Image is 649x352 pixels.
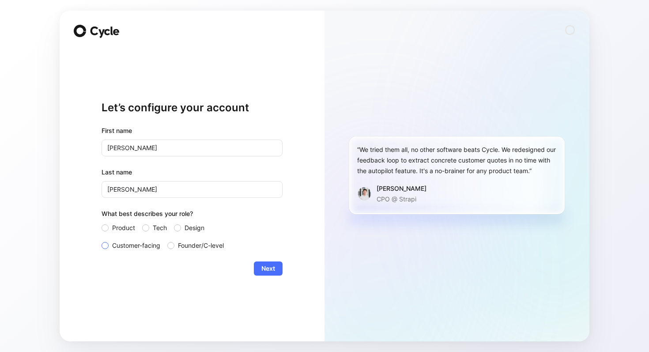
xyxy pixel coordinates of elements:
[178,240,224,251] span: Founder/C-level
[377,194,426,204] p: CPO @ Strapi
[153,223,167,233] span: Tech
[112,223,135,233] span: Product
[102,181,283,198] input: Doe
[261,263,275,274] span: Next
[102,140,283,156] input: John
[112,240,160,251] span: Customer-facing
[185,223,204,233] span: Design
[102,101,283,115] h1: Let’s configure your account
[357,144,557,176] div: “We tried them all, no other software beats Cycle. We redesigned our feedback loop to extract con...
[102,167,283,178] label: Last name
[254,261,283,276] button: Next
[377,183,426,194] div: [PERSON_NAME]
[102,125,283,136] div: First name
[102,208,283,223] div: What best describes your role?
